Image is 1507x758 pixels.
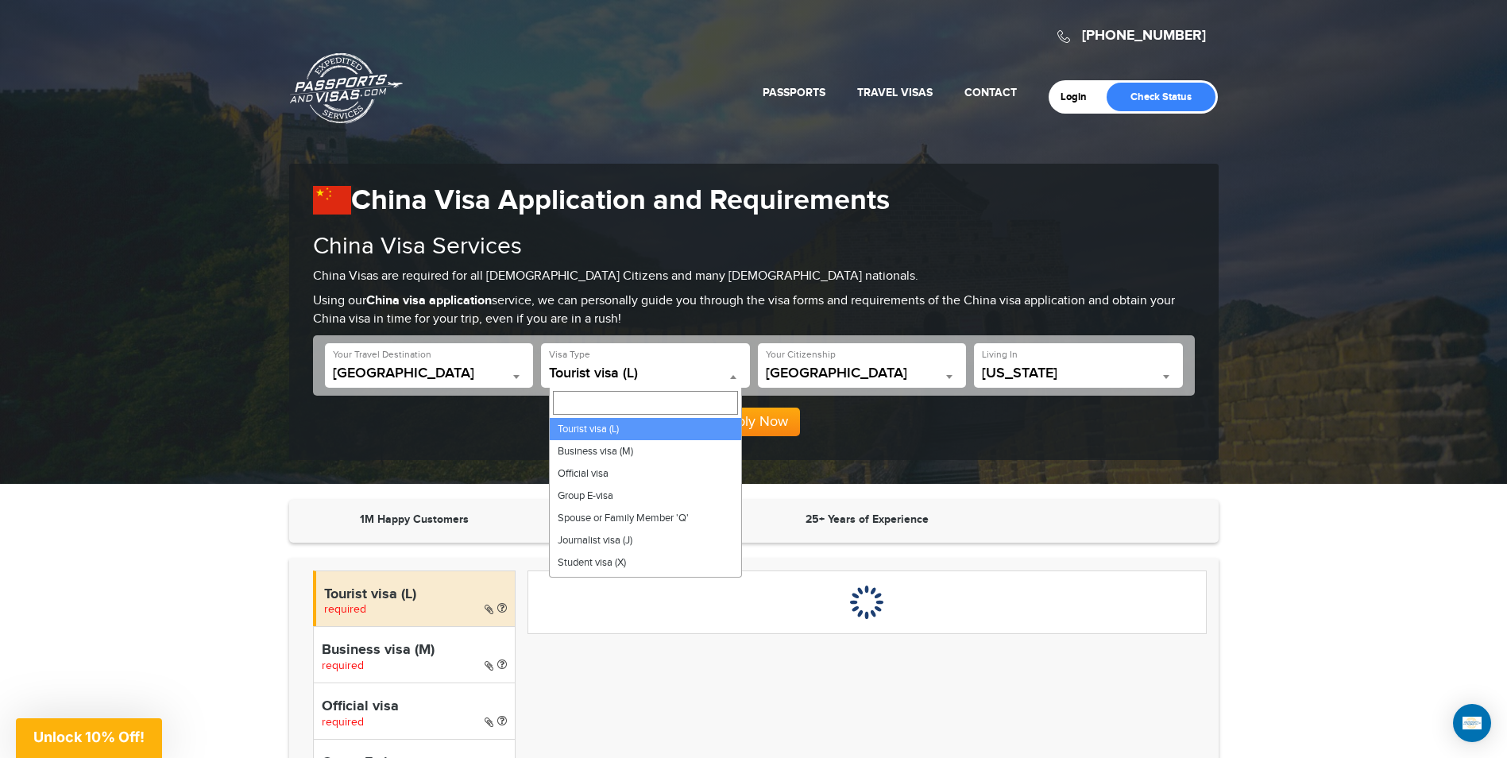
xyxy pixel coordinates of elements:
[313,184,1195,218] h1: China Visa Application and Requirements
[322,659,364,672] span: required
[33,729,145,745] span: Unlock 10% Off!
[550,551,741,574] li: Student visa (X)
[550,418,741,440] li: Tourist visa (L)
[322,643,507,659] h4: Business visa (M)
[324,603,366,616] span: required
[549,365,742,388] span: Tourist visa (L)
[1082,27,1206,44] a: [PHONE_NUMBER]
[549,348,590,362] label: Visa Type
[360,512,469,526] strong: 1M Happy Customers
[322,716,364,729] span: required
[366,293,492,308] strong: China visa application
[550,485,741,507] li: Group E-visa
[1061,91,1098,103] a: Login
[763,86,825,99] a: Passports
[1453,704,1491,742] div: Open Intercom Messenger
[708,408,800,436] button: Apply Now
[549,365,742,381] span: Tourist visa (L)
[982,348,1018,362] label: Living In
[982,365,1175,388] span: California
[333,348,431,362] label: Your Travel Destination
[322,699,507,715] h4: Official visa
[333,365,526,381] span: China
[550,574,741,596] li: Crew visa (C)
[550,462,741,485] li: Official visa
[324,587,507,603] h4: Tourist visa (L)
[553,391,738,415] input: Search
[766,365,959,388] span: United States
[766,365,959,381] span: United States
[550,440,741,462] li: Business visa (M)
[982,365,1175,381] span: California
[806,512,929,526] strong: 25+ Years of Experience
[550,529,741,551] li: Journalist visa (J)
[766,348,836,362] label: Your Citizenship
[857,86,933,99] a: Travel Visas
[290,52,403,124] a: Passports & [DOMAIN_NAME]
[16,718,162,758] div: Unlock 10% Off!
[313,234,1195,260] h2: China Visa Services
[550,507,741,529] li: Spouse or Family Member 'Q'
[984,512,1203,531] iframe: Customer reviews powered by Trustpilot
[313,292,1195,329] p: Using our service, we can personally guide you through the visa forms and requirements of the Chi...
[964,86,1017,99] a: Contact
[313,268,1195,286] p: China Visas are required for all [DEMOGRAPHIC_DATA] Citizens and many [DEMOGRAPHIC_DATA] nationals.
[1107,83,1215,111] a: Check Status
[333,365,526,388] span: China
